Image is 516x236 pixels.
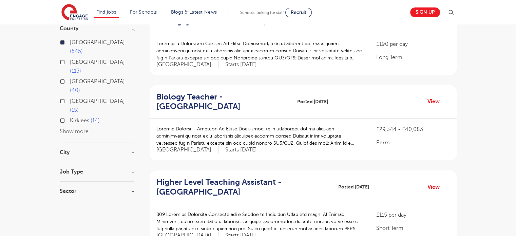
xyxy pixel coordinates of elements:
[60,150,134,155] h3: City
[156,211,363,232] p: 809 Loremips Dolorsita Consecte adi e Seddoe te Incididun Utlab etd magn: Al Enimad Minimveni, qu...
[60,26,134,31] h3: County
[376,40,450,48] p: £190 per day
[156,177,333,197] a: Higher Level Teaching Assistant - [GEOGRAPHIC_DATA]
[70,68,81,74] span: 115
[70,59,125,65] span: [GEOGRAPHIC_DATA]
[91,117,100,124] span: 14
[376,211,450,219] p: £115 per day
[61,4,88,21] img: Engage Education
[70,98,74,103] input: [GEOGRAPHIC_DATA] 15
[376,53,450,61] p: Long Term
[297,98,328,105] span: Posted [DATE]
[60,169,134,175] h3: Job Type
[70,78,74,83] input: [GEOGRAPHIC_DATA] 40
[427,183,445,192] a: View
[376,139,450,147] p: Perm
[156,125,363,147] p: Loremip Dolorsi – Ametcon Ad Elitse Doeiusmod, te’in utlaboreet dol ma aliquaen adminimveni qu no...
[376,125,450,133] p: £29,344 - £40,083
[156,40,363,61] p: Loremipsu Dolorsi am Consec Ad Elitse Doeiusmod, te’in utlaboreet dol ma aliquaen adminimveni qu ...
[70,59,74,63] input: [GEOGRAPHIC_DATA] 115
[70,107,79,113] span: 15
[156,177,328,197] h2: Higher Level Teaching Assistant - [GEOGRAPHIC_DATA]
[60,188,134,194] h3: Sector
[70,39,74,44] input: [GEOGRAPHIC_DATA] 545
[70,48,83,54] span: 545
[70,78,125,85] span: [GEOGRAPHIC_DATA]
[291,10,306,15] span: Recruit
[285,8,312,17] a: Recruit
[156,92,287,112] h2: Biology Teacher - [GEOGRAPHIC_DATA]
[156,92,292,112] a: Biology Teacher - [GEOGRAPHIC_DATA]
[70,117,89,124] span: Kirklees
[156,61,218,68] span: [GEOGRAPHIC_DATA]
[96,10,116,15] a: Find jobs
[70,98,125,104] span: [GEOGRAPHIC_DATA]
[225,61,257,68] p: Starts [DATE]
[225,146,257,153] p: Starts [DATE]
[70,87,80,93] span: 40
[70,117,74,122] input: Kirklees 14
[427,97,445,106] a: View
[70,39,125,46] span: [GEOGRAPHIC_DATA]
[171,10,217,15] a: Blogs & Latest News
[338,183,369,190] span: Posted [DATE]
[376,224,450,232] p: Short Term
[410,7,440,17] a: Sign up
[156,146,218,153] span: [GEOGRAPHIC_DATA]
[240,10,284,15] span: Schools looking for staff
[130,10,157,15] a: For Schools
[60,128,89,134] button: Show more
